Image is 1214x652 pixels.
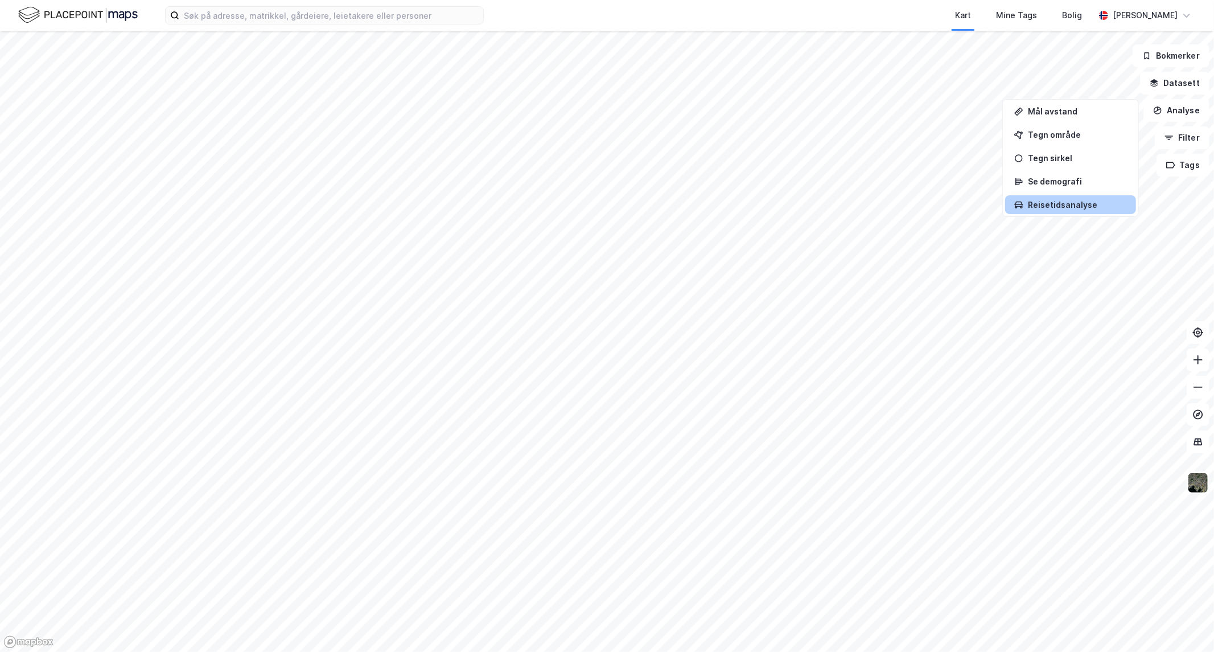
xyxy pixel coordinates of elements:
div: Kontrollprogram for chat [1157,597,1214,652]
input: Søk på adresse, matrikkel, gårdeiere, leietakere eller personer [179,7,483,24]
button: Bokmerker [1133,44,1209,67]
button: Analyse [1143,99,1209,122]
div: Tegn område [1028,130,1127,140]
div: Bolig [1062,9,1082,22]
img: 9k= [1187,472,1209,494]
div: Mine Tags [996,9,1037,22]
iframe: Chat Widget [1157,597,1214,652]
a: Mapbox homepage [3,635,54,649]
div: Mål avstand [1028,106,1127,116]
div: [PERSON_NAME] [1113,9,1178,22]
button: Tags [1157,154,1209,177]
div: Se demografi [1028,177,1127,186]
img: logo.f888ab2527a4732fd821a326f86c7f29.svg [18,5,138,25]
div: Reisetidsanalyse [1028,200,1127,210]
div: Tegn sirkel [1028,153,1127,163]
div: Kart [955,9,971,22]
button: Datasett [1140,72,1209,95]
button: Filter [1155,126,1209,149]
